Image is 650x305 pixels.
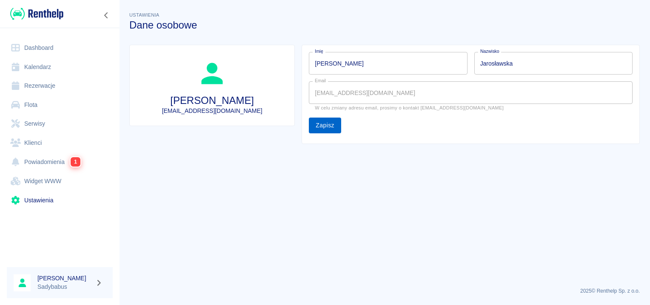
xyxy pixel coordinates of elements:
button: Zapisz [309,118,341,133]
a: Renthelp logo [7,7,63,21]
h3: [PERSON_NAME] [170,95,254,106]
a: Kalendarz [7,58,113,77]
img: Renthelp logo [10,7,63,21]
label: Nazwisko [480,48,499,55]
a: Powiadomienia1 [7,152,113,172]
span: 1 [71,157,80,167]
a: Klienci [7,133,113,152]
a: Ustawienia [7,191,113,210]
h3: Dane osobowe [129,19,640,31]
span: Ustawienia [129,12,160,17]
label: Email [315,78,326,84]
a: Dashboard [7,38,113,58]
a: Flota [7,95,113,115]
label: Imię [315,48,323,55]
a: Rezerwacje [7,76,113,95]
a: Serwisy [7,114,113,133]
button: Zwiń nawigację [100,10,113,21]
p: W celu zmiany adresu email, prosimy o kontakt [EMAIL_ADDRESS][DOMAIN_NAME] [315,105,627,111]
h6: [PERSON_NAME] [37,274,92,282]
p: Sadybabus [37,282,92,291]
p: [EMAIL_ADDRESS][DOMAIN_NAME] [162,106,262,115]
a: Widget WWW [7,172,113,191]
p: 2025 © Renthelp Sp. z o.o. [129,287,640,295]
